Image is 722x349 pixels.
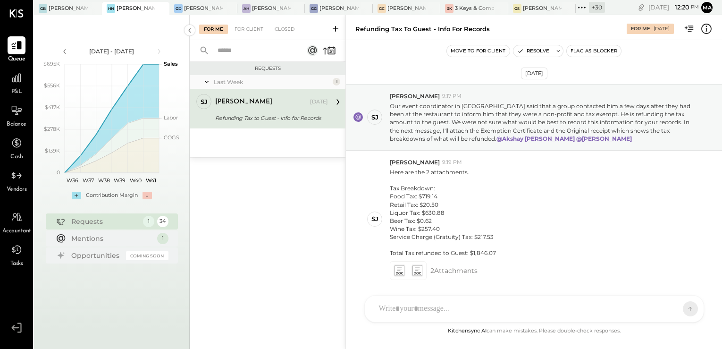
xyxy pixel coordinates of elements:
[45,104,60,111] text: $417K
[7,120,26,129] span: Balance
[71,234,152,243] div: Mentions
[157,216,168,227] div: 34
[671,3,689,12] span: 12 : 20
[701,2,713,13] button: Ma
[310,98,328,106] div: [DATE]
[0,102,33,129] a: Balance
[270,25,299,34] div: Closed
[455,5,494,12] div: 3 Keys & Company
[114,177,126,184] text: W39
[390,92,440,100] span: [PERSON_NAME]
[0,167,33,194] a: Vendors
[378,4,386,13] div: GC
[146,177,156,184] text: W41
[164,114,178,121] text: Labor
[631,26,650,32] div: For Me
[72,47,152,55] div: [DATE] - [DATE]
[44,82,60,89] text: $556K
[129,177,141,184] text: W40
[44,126,60,132] text: $278K
[174,4,183,13] div: GD
[0,208,33,236] a: Accountant
[83,177,94,184] text: W37
[71,251,121,260] div: Opportunities
[319,5,359,12] div: [PERSON_NAME] [GEOGRAPHIC_DATA]
[117,5,156,12] div: [PERSON_NAME]'s Nashville
[43,60,60,67] text: $695K
[72,192,81,199] div: +
[430,261,478,280] span: 2 Attachment s
[390,225,496,233] div: Wine Tax: $257.40
[2,227,31,236] span: Accountant
[143,192,152,199] div: -
[390,168,496,257] p: Here are the 2 attachments.
[523,5,562,12] div: [PERSON_NAME] Seaport
[390,184,496,192] div: Tax Breakdown:
[648,3,699,12] div: [DATE]
[390,209,496,217] div: Liquor Tax: $630.88
[10,260,23,268] span: Tasks
[71,217,138,226] div: Requests
[215,113,325,123] div: Refunding Tax to Guest - Info for Records
[57,169,60,176] text: 0
[107,4,115,13] div: HN
[390,233,496,241] div: Service Charge (Gratuity) Tax: $217.53
[86,192,138,199] div: Contribution Margin
[143,216,154,227] div: 1
[496,135,575,142] strong: @Akshay [PERSON_NAME]
[215,97,272,107] div: [PERSON_NAME]
[371,113,378,122] div: SJ
[199,25,228,34] div: For Me
[333,78,340,85] div: 1
[49,5,88,12] div: [PERSON_NAME] Back Bay
[390,217,496,225] div: Beer Tax: $0.62
[589,2,605,13] div: + 30
[355,25,490,34] div: Refunding Tax to Guest - Info for Records
[184,5,223,12] div: [PERSON_NAME] Downtown
[442,159,462,166] span: 9:19 PM
[654,26,670,32] div: [DATE]
[390,201,496,209] div: Retail Tax: $20.50
[11,88,22,96] span: P&L
[513,45,553,57] button: Resolve
[252,5,291,12] div: [PERSON_NAME] Hoboken
[390,158,440,166] span: [PERSON_NAME]
[8,55,25,64] span: Queue
[194,65,341,72] div: Requests
[387,5,427,12] div: [PERSON_NAME] Causeway
[0,134,33,162] a: Cash
[157,233,168,244] div: 1
[45,147,60,154] text: $139K
[310,4,318,13] div: GG
[521,68,547,79] div: [DATE]
[0,36,33,64] a: Queue
[39,4,47,13] div: GB
[0,241,33,268] a: Tasks
[67,177,78,184] text: W36
[371,214,378,223] div: SJ
[164,60,178,67] text: Sales
[201,97,208,106] div: SJ
[126,251,168,260] div: Coming Soon
[0,69,33,96] a: P&L
[445,4,453,13] div: 3K
[447,45,510,57] button: Move to for client
[442,93,462,100] span: 9:17 PM
[637,2,646,12] div: copy link
[390,102,698,143] p: Our event coordinator in [GEOGRAPHIC_DATA] said that a group contacted him a few days after they ...
[7,186,27,194] span: Vendors
[567,45,621,57] button: Flag as Blocker
[164,134,179,141] text: COGS
[691,4,699,10] span: pm
[576,135,632,142] strong: @[PERSON_NAME]
[214,78,330,86] div: Last Week
[230,25,268,34] div: For Client
[390,249,496,257] div: Total Tax refunded to Guest: $1,846.07
[242,4,251,13] div: AH
[98,177,109,184] text: W38
[390,192,496,200] div: Food Tax: $719.14
[10,153,23,162] span: Cash
[513,4,521,13] div: GS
